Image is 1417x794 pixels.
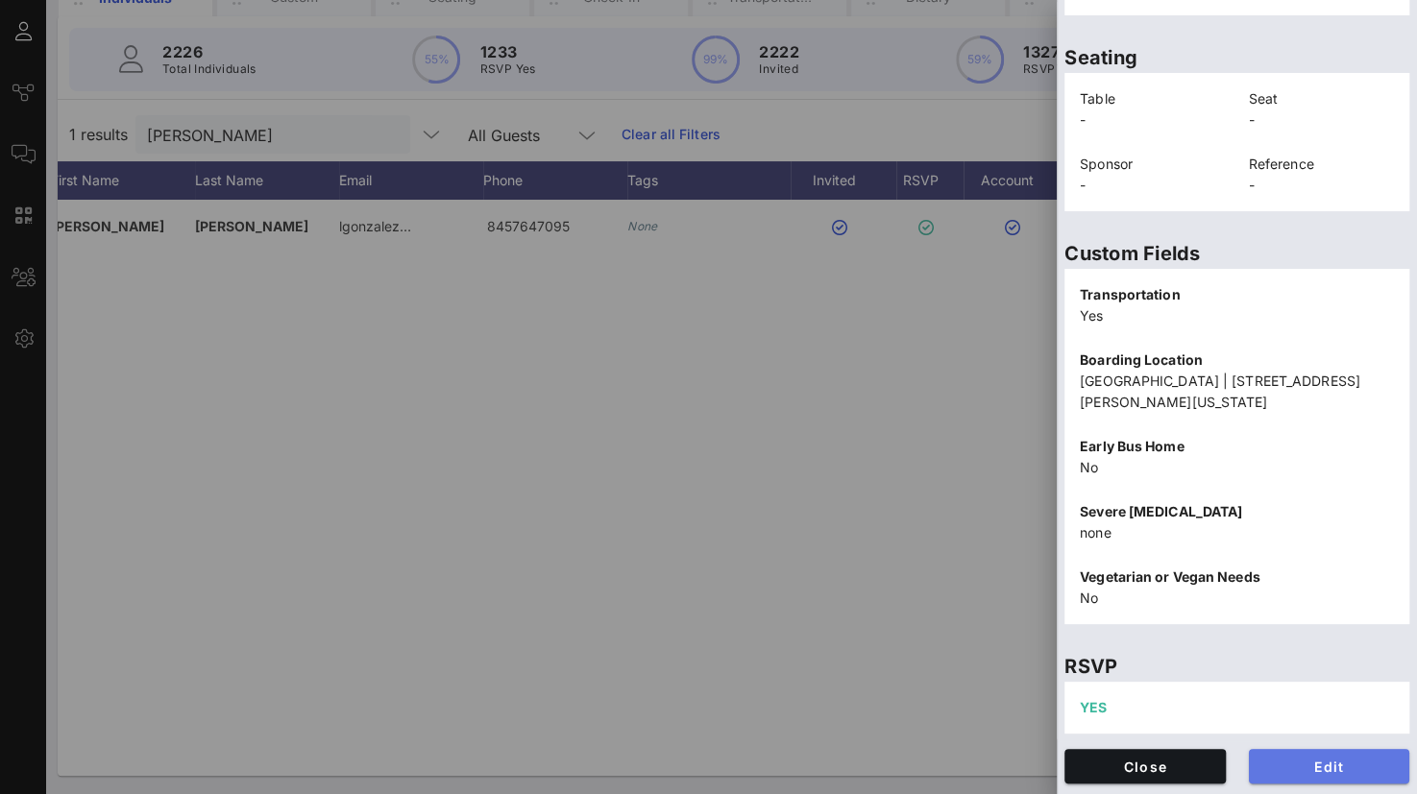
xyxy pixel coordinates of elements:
span: Edit [1264,758,1395,775]
p: none [1080,522,1394,543]
button: Close [1064,749,1226,783]
p: Custom Fields [1064,238,1409,269]
p: Vegetarian or Vegan Needs [1080,566,1394,588]
span: Close [1080,758,1210,775]
button: Edit [1249,749,1410,783]
p: Sponsor [1080,154,1226,175]
p: Early Bus Home [1080,436,1394,457]
p: Seat [1249,88,1395,109]
span: YES [1080,699,1107,715]
p: RSVP [1064,651,1409,682]
p: Table [1080,88,1226,109]
p: - [1080,109,1226,131]
p: Boarding Location [1080,349,1394,371]
p: Severe [MEDICAL_DATA] [1080,501,1394,522]
p: - [1080,175,1226,196]
p: Yes [1080,305,1394,326]
p: - [1249,109,1395,131]
p: Seating [1064,42,1409,73]
p: No [1080,457,1394,478]
p: [GEOGRAPHIC_DATA] | [STREET_ADDRESS][PERSON_NAME][US_STATE] [1080,371,1394,413]
p: Transportation [1080,284,1394,305]
p: No [1080,588,1394,609]
p: - [1249,175,1395,196]
p: Reference [1249,154,1395,175]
